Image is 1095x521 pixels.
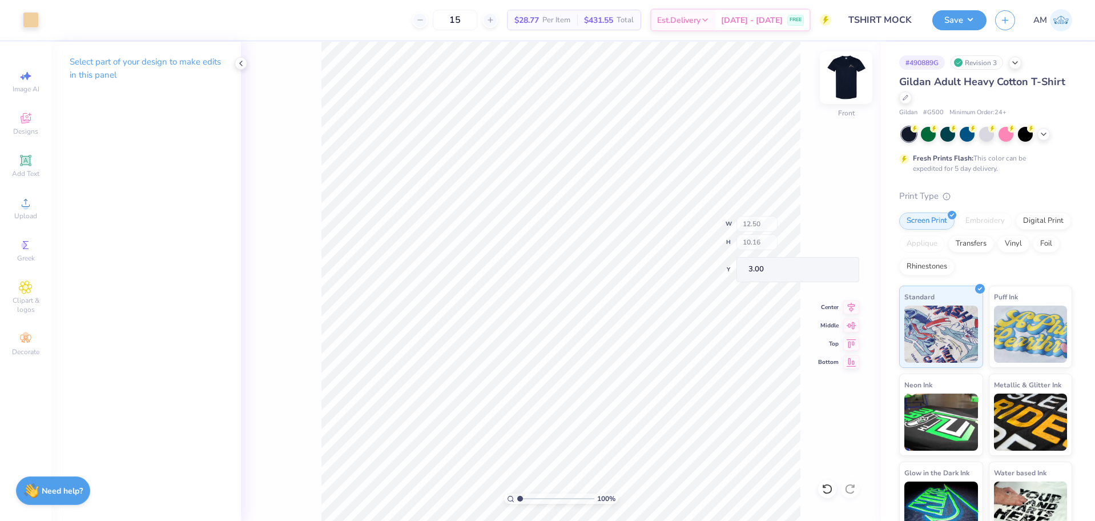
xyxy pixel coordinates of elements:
div: Rhinestones [899,258,955,275]
span: Minimum Order: 24 + [949,108,1007,118]
div: Vinyl [997,235,1029,253]
span: Image AI [13,85,39,94]
span: Gildan Adult Heavy Cotton T-Shirt [899,75,1065,89]
div: Foil [1033,235,1060,253]
span: Per Item [542,14,570,26]
div: Embroidery [958,213,1012,230]
span: Est. Delivery [657,14,701,26]
img: Standard [904,306,978,363]
strong: Need help? [42,486,83,496]
span: Greek [17,254,35,263]
div: Front [838,108,855,118]
div: This color can be expedited for 5 day delivery. [913,153,1053,174]
span: Neon Ink [904,379,932,391]
span: Total [617,14,634,26]
strong: Fresh Prints Flash: [913,154,973,163]
span: Glow in the Dark Ink [904,467,969,479]
span: AM [1033,14,1047,27]
span: FREE [790,16,802,24]
span: Standard [904,291,935,303]
div: # 490889G [899,55,945,70]
div: Screen Print [899,213,955,230]
img: Arvi Mikhail Parcero [1050,9,1072,31]
span: Upload [14,211,37,221]
span: $431.55 [584,14,613,26]
span: Middle [818,322,839,330]
input: Untitled Design [840,9,924,31]
p: Select part of your design to make edits in this panel [70,55,223,82]
div: Applique [899,235,945,253]
img: Puff Ink [994,306,1068,363]
div: Digital Print [1016,213,1071,230]
span: Metallic & Glitter Ink [994,379,1061,391]
button: Save [932,10,987,30]
a: AM [1033,9,1072,31]
div: Transfers [948,235,994,253]
img: Metallic & Glitter Ink [994,394,1068,451]
span: Decorate [12,347,39,356]
span: Add Text [12,169,39,178]
div: Print Type [899,190,1072,203]
span: Bottom [818,358,839,366]
span: 100 % [597,494,615,504]
img: Front [823,55,869,101]
span: [DATE] - [DATE] [721,14,783,26]
span: Clipart & logos [6,296,46,314]
span: $28.77 [514,14,539,26]
input: – – [433,10,477,30]
img: Neon Ink [904,394,978,451]
div: Revision 3 [951,55,1003,70]
span: Top [818,340,839,348]
span: Center [818,303,839,311]
span: # G500 [923,108,944,118]
span: Water based Ink [994,467,1046,479]
span: Designs [13,127,38,136]
span: Gildan [899,108,917,118]
span: Puff Ink [994,291,1018,303]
